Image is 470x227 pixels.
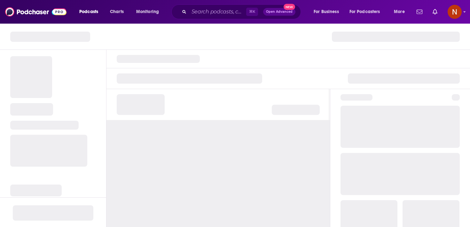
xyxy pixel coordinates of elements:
button: open menu [389,7,413,17]
div: Search podcasts, credits, & more... [177,4,307,19]
span: Charts [110,7,124,16]
img: Podchaser - Follow, Share and Rate Podcasts [5,6,67,18]
span: For Podcasters [349,7,380,16]
span: Logged in as AdelNBM [448,5,462,19]
button: open menu [132,7,167,17]
a: Show notifications dropdown [430,6,440,17]
span: Monitoring [136,7,159,16]
input: Search podcasts, credits, & more... [189,7,246,17]
span: Podcasts [79,7,98,16]
button: open menu [75,7,106,17]
span: Open Advanced [266,10,293,13]
span: For Business [314,7,339,16]
button: open menu [309,7,347,17]
span: ⌘ K [246,8,258,16]
button: Show profile menu [448,5,462,19]
button: Open AdvancedNew [263,8,295,16]
button: open menu [345,7,389,17]
img: User Profile [448,5,462,19]
a: Show notifications dropdown [414,6,425,17]
a: Charts [106,7,128,17]
span: More [394,7,405,16]
span: New [284,4,295,10]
